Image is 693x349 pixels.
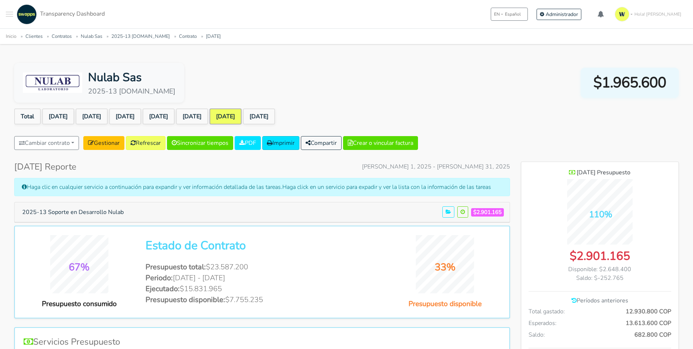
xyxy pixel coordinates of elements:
span: Presupuesto disponible: [146,295,225,305]
a: [DATE] [143,108,175,124]
a: Gestionar [83,136,124,150]
div: Disponible: $2.648.400 [529,265,671,274]
span: 13.613.600 COP [626,319,671,328]
a: [DATE] [76,108,108,124]
a: Hola! [PERSON_NAME] [612,4,687,24]
a: [DATE] [109,108,141,124]
h6: Períodos anteriores [529,297,671,304]
span: Hola! [PERSON_NAME] [634,11,681,17]
button: Compartir [301,136,342,150]
a: Transparency Dashboard [15,4,105,24]
a: [DATE] [176,108,208,124]
a: Nulab Sas [81,33,102,40]
span: Periodo: [146,273,173,283]
span: $1.965.600 [593,72,666,94]
button: Crear o vincular factura [343,136,418,150]
a: Administrador [537,9,581,20]
a: 2025-13 [DOMAIN_NAME] [111,33,170,40]
span: $2.901.165 [471,208,504,217]
li: $15.831.965 [146,283,378,294]
span: Esperados: [529,319,557,328]
span: Saldo: [529,330,545,339]
span: Ejecutado: [146,284,180,294]
span: Presupuesto total: [146,262,206,272]
a: [DATE] [243,108,275,124]
button: Cambiar contrato [14,136,79,150]
a: Contrato [179,33,197,40]
img: isotipo-3-3e143c57.png [615,7,629,21]
span: 682.800 COP [634,330,671,339]
a: PDF [235,136,261,150]
img: Nulab Sas [23,72,82,93]
h2: Estado de Contrato [146,239,378,253]
button: Toggle navigation menu [6,4,13,24]
li: [DATE] - [DATE] [146,273,378,283]
div: 2025-13 [DOMAIN_NAME] [88,86,175,97]
a: Sincronizar tiempos [167,136,233,150]
span: Total gastado: [529,307,565,316]
button: 2025-13 Soporte en Desarrollo Nulab [17,205,128,219]
span: [DATE] Presupuesto [577,168,630,177]
div: Saldo: $-252.765 [529,274,671,282]
div: Presupuesto disponible [390,299,501,309]
a: [DATE] [42,108,74,124]
a: Refrescar [126,136,166,150]
span: Administrador [546,11,578,18]
span: 12.930.800 COP [626,307,671,316]
a: [DATE] [206,33,221,40]
a: Inicio [6,33,16,40]
h4: Servicios Presupuesto [24,337,501,347]
h4: [DATE] Reporte [14,162,76,172]
span: Transparency Dashboard [40,10,105,18]
span: [PERSON_NAME] 1, 2025 - [PERSON_NAME] 31, 2025 [362,162,510,171]
a: [DATE] [210,108,242,124]
li: $23.587.200 [146,262,378,273]
div: Presupuesto consumido [24,299,135,309]
div: Haga clic en cualquier servicio a continuación para expandir y ver información detallada de las t... [14,178,510,196]
div: Nulab Sas [88,69,175,86]
a: Contratos [52,33,72,40]
a: Clientes [25,33,43,40]
div: $2.901.165 [529,247,671,265]
img: swapps-linkedin-v2.jpg [17,4,37,24]
button: ENEspañol [491,8,528,21]
span: Español [505,11,521,17]
li: $7.755.235 [146,294,378,305]
a: Imprimir [262,136,299,150]
a: Total [14,108,41,124]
